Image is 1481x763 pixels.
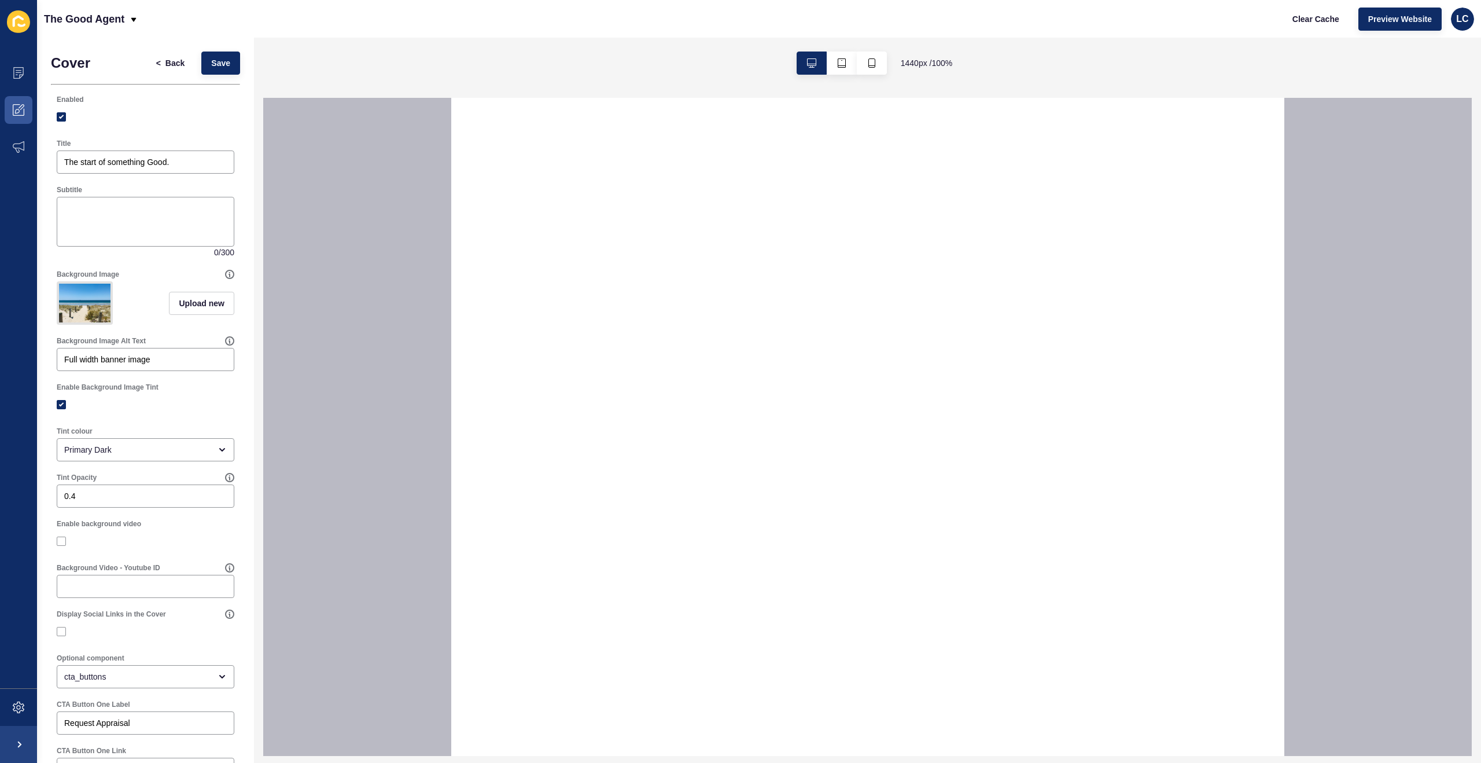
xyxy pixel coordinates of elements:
label: Background Image Alt Text [57,336,146,346]
label: Tint colour [57,427,93,436]
label: Subtitle [57,185,82,195]
span: 1440 px / 100 % [901,57,953,69]
h1: Cover [51,55,90,71]
label: CTA Button One Link [57,746,126,755]
button: Save [201,52,240,75]
label: Tint Opacity [57,473,97,482]
span: Preview Website [1368,13,1432,25]
span: Back [165,57,185,69]
img: 7ef46379882a32dafbd5973de405ba6a.jpg [59,284,110,322]
span: Upload new [179,298,224,309]
span: / [219,247,221,258]
button: Clear Cache [1283,8,1349,31]
label: Enable background video [57,519,141,529]
p: The Good Agent [44,5,124,34]
span: 0 [214,247,219,258]
div: open menu [57,665,234,688]
label: Display Social Links in the Cover [57,610,166,619]
span: < [156,57,161,69]
label: Enabled [57,95,84,104]
button: Upload new [169,292,234,315]
label: Optional component [57,654,124,663]
label: Enable Background Image Tint [57,383,159,392]
label: Title [57,139,71,148]
span: LC [1456,13,1468,25]
span: Clear Cache [1292,13,1339,25]
label: CTA Button One Label [57,700,130,709]
span: Save [211,57,230,69]
div: open menu [57,438,234,461]
button: Preview Website [1358,8,1442,31]
label: Background Video - Youtube ID [57,563,160,573]
span: 300 [221,247,234,258]
button: <Back [146,52,195,75]
label: Background Image [57,270,119,279]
